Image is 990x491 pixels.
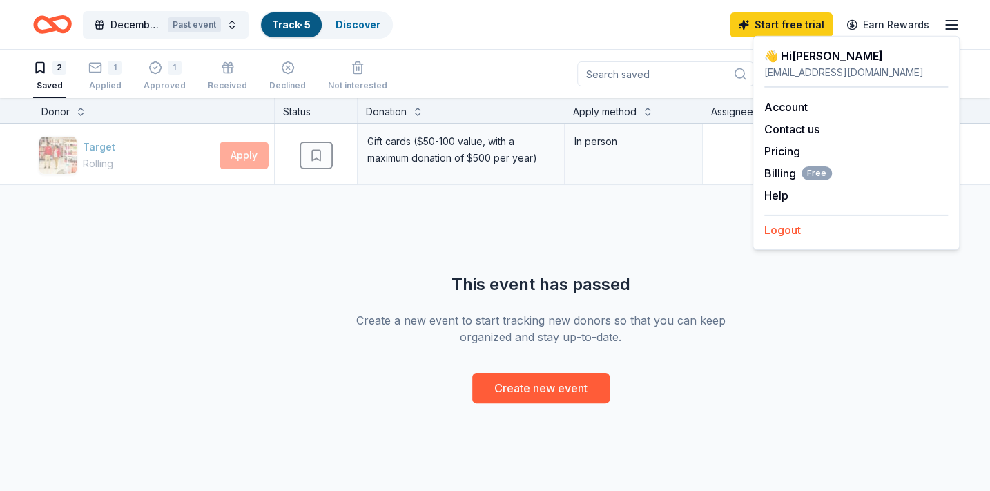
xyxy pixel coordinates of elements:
div: 👋 Hi [PERSON_NAME] [764,48,948,64]
button: Received [208,55,247,98]
div: 1 [108,61,122,75]
div: Create a new event to start tracking new donors so that you can keep organized and stay up-to-date. [342,312,739,345]
button: BillingFree [764,165,832,182]
div: Approved [144,80,186,91]
span: December to Remember Fund Raiser [110,17,162,33]
a: Discover [336,19,380,30]
div: This event has passed [342,273,739,296]
span: Billing [764,165,832,182]
div: 2 [52,61,66,75]
div: Donation [366,104,407,120]
button: Help [764,187,788,204]
div: Applied [88,80,122,91]
a: Pricing [764,144,800,158]
button: Not interested [328,55,387,98]
div: Past event [168,17,221,32]
div: Declined [269,80,306,91]
div: Donor [41,104,70,120]
button: 1Approved [144,55,186,98]
div: [EMAIL_ADDRESS][DOMAIN_NAME] [764,64,948,81]
a: Start free trial [730,12,833,37]
button: Logout [764,222,801,238]
div: Assignee [711,104,753,120]
button: Create new event [472,373,610,403]
div: 1 [168,61,182,75]
a: Track· 5 [272,19,311,30]
button: 2Saved [33,55,66,98]
div: Not interested [328,80,387,91]
span: Free [802,166,832,180]
div: Saved [33,80,66,91]
div: Received [208,80,247,91]
div: Status [275,98,358,123]
input: Search saved [577,61,754,86]
div: In person [574,133,692,150]
div: Apply method [573,104,637,120]
div: Gift cards ($50-100 value, with a maximum donation of $500 per year) [366,132,556,168]
button: December to Remember Fund RaiserPast event [83,11,249,39]
a: Home [33,8,72,41]
a: Account [764,100,808,114]
button: Contact us [764,121,819,137]
a: Earn Rewards [838,12,938,37]
button: Declined [269,55,306,98]
button: Track· 5Discover [260,11,393,39]
button: 1Applied [88,55,122,98]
